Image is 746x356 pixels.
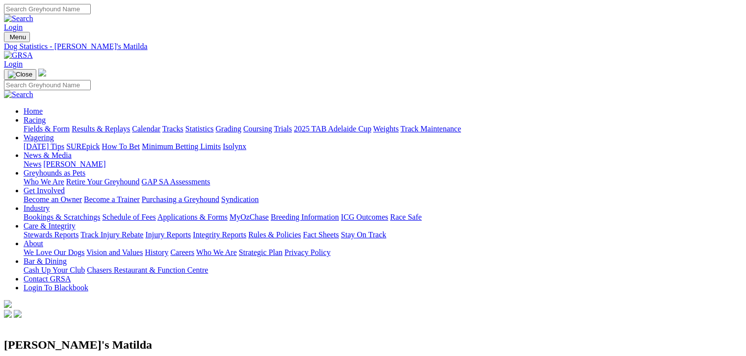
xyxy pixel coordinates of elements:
button: Toggle navigation [4,32,30,42]
a: Weights [373,125,399,133]
a: Who We Are [196,248,237,256]
div: Wagering [24,142,742,151]
img: Search [4,14,33,23]
button: Toggle navigation [4,69,36,80]
a: Privacy Policy [284,248,331,256]
a: [PERSON_NAME] [43,160,105,168]
a: Contact GRSA [24,275,71,283]
a: Stay On Track [341,230,386,239]
a: MyOzChase [230,213,269,221]
a: Bookings & Scratchings [24,213,100,221]
a: History [145,248,168,256]
a: Get Involved [24,186,65,195]
a: Breeding Information [271,213,339,221]
a: Login To Blackbook [24,283,88,292]
a: Tracks [162,125,183,133]
a: Grading [216,125,241,133]
a: Race Safe [390,213,421,221]
span: Menu [10,33,26,41]
a: Bar & Dining [24,257,67,265]
a: Who We Are [24,178,64,186]
a: Statistics [185,125,214,133]
a: Calendar [132,125,160,133]
img: Search [4,90,33,99]
a: Rules & Policies [248,230,301,239]
a: Racing [24,116,46,124]
a: Home [24,107,43,115]
a: Track Injury Rebate [80,230,143,239]
div: Bar & Dining [24,266,742,275]
a: Syndication [221,195,258,203]
input: Search [4,80,91,90]
a: Greyhounds as Pets [24,169,85,177]
a: ICG Outcomes [341,213,388,221]
a: SUREpick [66,142,100,151]
div: About [24,248,742,257]
a: News [24,160,41,168]
a: Industry [24,204,50,212]
a: Track Maintenance [401,125,461,133]
a: Purchasing a Greyhound [142,195,219,203]
a: Dog Statistics - [PERSON_NAME]'s Matilda [4,42,742,51]
div: Industry [24,213,742,222]
img: Close [8,71,32,78]
a: Injury Reports [145,230,191,239]
div: Get Involved [24,195,742,204]
a: Vision and Values [86,248,143,256]
a: Careers [170,248,194,256]
img: twitter.svg [14,310,22,318]
div: Racing [24,125,742,133]
a: Chasers Restaurant & Function Centre [87,266,208,274]
a: Coursing [243,125,272,133]
div: News & Media [24,160,742,169]
a: Fact Sheets [303,230,339,239]
a: We Love Our Dogs [24,248,84,256]
a: Become a Trainer [84,195,140,203]
a: Results & Replays [72,125,130,133]
a: Minimum Betting Limits [142,142,221,151]
a: Cash Up Your Club [24,266,85,274]
div: Care & Integrity [24,230,742,239]
div: Greyhounds as Pets [24,178,742,186]
img: logo-grsa-white.png [4,300,12,308]
img: logo-grsa-white.png [38,69,46,76]
a: Wagering [24,133,54,142]
a: [DATE] Tips [24,142,64,151]
a: News & Media [24,151,72,159]
img: GRSA [4,51,33,60]
a: Become an Owner [24,195,82,203]
a: 2025 TAB Adelaide Cup [294,125,371,133]
a: Retire Your Greyhound [66,178,140,186]
a: Login [4,23,23,31]
a: Integrity Reports [193,230,246,239]
a: Trials [274,125,292,133]
a: Fields & Form [24,125,70,133]
a: Care & Integrity [24,222,76,230]
a: GAP SA Assessments [142,178,210,186]
a: Schedule of Fees [102,213,155,221]
a: Login [4,60,23,68]
a: Stewards Reports [24,230,78,239]
h2: [PERSON_NAME]'s Matilda [4,338,742,352]
input: Search [4,4,91,14]
a: Applications & Forms [157,213,228,221]
a: How To Bet [102,142,140,151]
a: Isolynx [223,142,246,151]
img: facebook.svg [4,310,12,318]
a: About [24,239,43,248]
a: Strategic Plan [239,248,283,256]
